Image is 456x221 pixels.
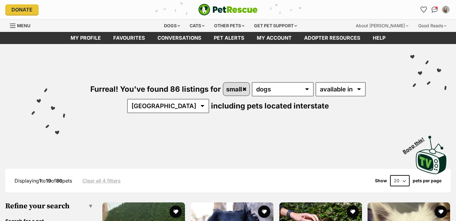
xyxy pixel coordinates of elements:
img: logo-e224e6f780fb5917bec1dbf3a21bbac754714ae5b6737aabdf751b685950b380.svg [198,4,258,15]
div: Dogs [160,20,184,32]
div: Cats [185,20,209,32]
a: small [223,83,250,95]
button: My account [441,5,451,15]
a: Conversations [430,5,440,15]
h3: Refine your search [5,202,92,210]
a: Adopter resources [298,32,367,44]
strong: 19 [46,178,51,184]
button: favourite [170,206,182,218]
strong: 86 [56,178,62,184]
a: Menu [10,20,35,31]
button: favourite [346,206,359,218]
div: Other pets [210,20,249,32]
a: My profile [64,32,107,44]
ul: Account quick links [419,5,451,15]
span: Boop this! [402,132,430,155]
img: chat-41dd97257d64d25036548639549fe6c8038ab92f7586957e7f3b1b290dea8141.svg [432,7,438,13]
strong: 1 [39,178,41,184]
a: Favourites [107,32,151,44]
div: Good Reads [414,20,451,32]
div: Get pet support [250,20,301,32]
span: Displaying to of pets [15,178,72,184]
a: Favourites [419,5,428,15]
span: including pets located interstate [211,101,329,110]
a: Help [367,32,392,44]
a: Boop this! [416,130,447,175]
img: PetRescue TV logo [416,136,447,174]
span: Show [375,178,387,183]
button: favourite [258,206,270,218]
span: Furreal! You've found 86 listings for [90,85,221,94]
a: conversations [151,32,208,44]
label: pets per page [413,178,441,183]
a: Pet alerts [208,32,251,44]
a: My account [251,32,298,44]
a: Donate [5,4,39,15]
div: About [PERSON_NAME] [351,20,413,32]
a: Clear all 4 filters [82,178,121,183]
span: Menu [17,23,30,28]
button: favourite [435,206,447,218]
img: Kate Fletcher profile pic [443,7,449,13]
a: PetRescue [198,4,258,15]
